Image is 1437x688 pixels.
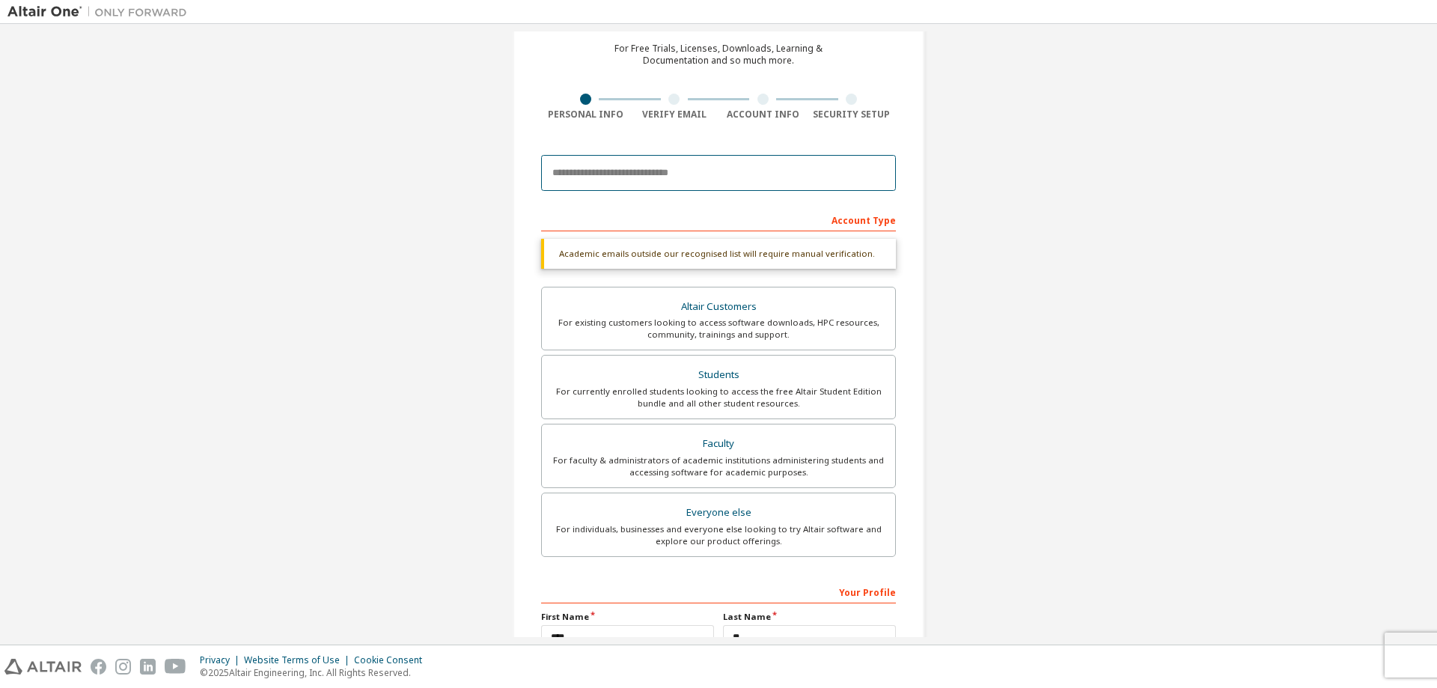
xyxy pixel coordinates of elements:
div: For faculty & administrators of academic institutions administering students and accessing softwa... [551,454,886,478]
div: Website Terms of Use [244,654,354,666]
img: youtube.svg [165,659,186,675]
div: Everyone else [551,502,886,523]
div: Account Type [541,207,896,231]
label: First Name [541,611,714,623]
img: linkedin.svg [140,659,156,675]
div: Verify Email [630,109,719,121]
div: For individuals, businesses and everyone else looking to try Altair software and explore our prod... [551,523,886,547]
img: facebook.svg [91,659,106,675]
div: Create an Altair One Account [598,16,840,34]
div: For existing customers looking to access software downloads, HPC resources, community, trainings ... [551,317,886,341]
div: Security Setup [808,109,897,121]
div: Personal Info [541,109,630,121]
div: Cookie Consent [354,654,431,666]
img: altair_logo.svg [4,659,82,675]
div: For currently enrolled students looking to access the free Altair Student Edition bundle and all ... [551,386,886,410]
label: Last Name [723,611,896,623]
div: Altair Customers [551,296,886,317]
div: Privacy [200,654,244,666]
div: Students [551,365,886,386]
div: Academic emails outside our recognised list will require manual verification. [541,239,896,269]
p: © 2025 Altair Engineering, Inc. All Rights Reserved. [200,666,431,679]
img: Altair One [7,4,195,19]
div: Faculty [551,433,886,454]
div: Your Profile [541,579,896,603]
img: instagram.svg [115,659,131,675]
div: Account Info [718,109,808,121]
div: For Free Trials, Licenses, Downloads, Learning & Documentation and so much more. [614,43,823,67]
